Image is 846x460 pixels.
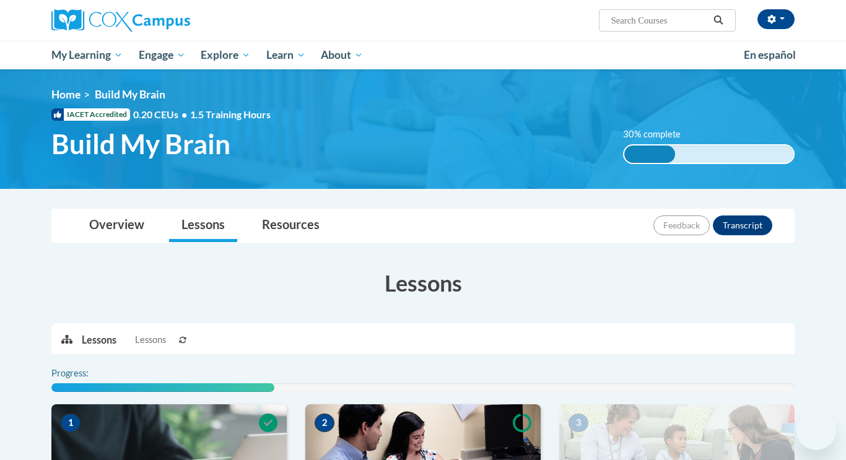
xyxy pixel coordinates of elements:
[250,209,332,242] a: Resources
[43,41,131,69] a: My Learning
[51,88,81,101] a: Home
[51,267,795,298] h3: Lessons
[61,414,81,432] span: 1
[51,9,190,32] img: Cox Campus
[133,108,190,121] span: 0.20 CEUs
[321,48,363,63] span: About
[51,128,230,160] span: Build My Brain
[77,209,157,242] a: Overview
[610,13,709,28] input: Search Courses
[713,215,772,235] button: Transcript
[193,41,258,69] a: Explore
[33,41,813,69] div: Main menu
[624,145,675,163] div: 30% complete
[51,48,123,63] span: My Learning
[569,414,588,432] span: 3
[131,41,193,69] a: Engage
[709,13,728,28] button: Search
[315,414,334,432] span: 2
[744,48,796,61] span: En español
[757,9,795,29] button: Account Settings
[95,88,165,101] span: Build My Brain
[169,209,237,242] a: Lessons
[181,108,187,120] span: •
[653,215,710,235] button: Feedback
[139,48,185,63] span: Engage
[190,108,271,120] span: 1.5 Training Hours
[736,42,804,68] a: En español
[51,108,130,121] span: IACET Accredited
[623,128,694,141] label: 30% complete
[796,410,836,450] iframe: Button to launch messaging window
[135,333,166,347] span: Lessons
[201,48,250,63] span: Explore
[313,41,372,69] a: About
[266,48,305,63] span: Learn
[51,9,287,32] a: Cox Campus
[82,333,116,347] p: Lessons
[51,367,123,380] label: Progress:
[258,41,313,69] a: Learn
